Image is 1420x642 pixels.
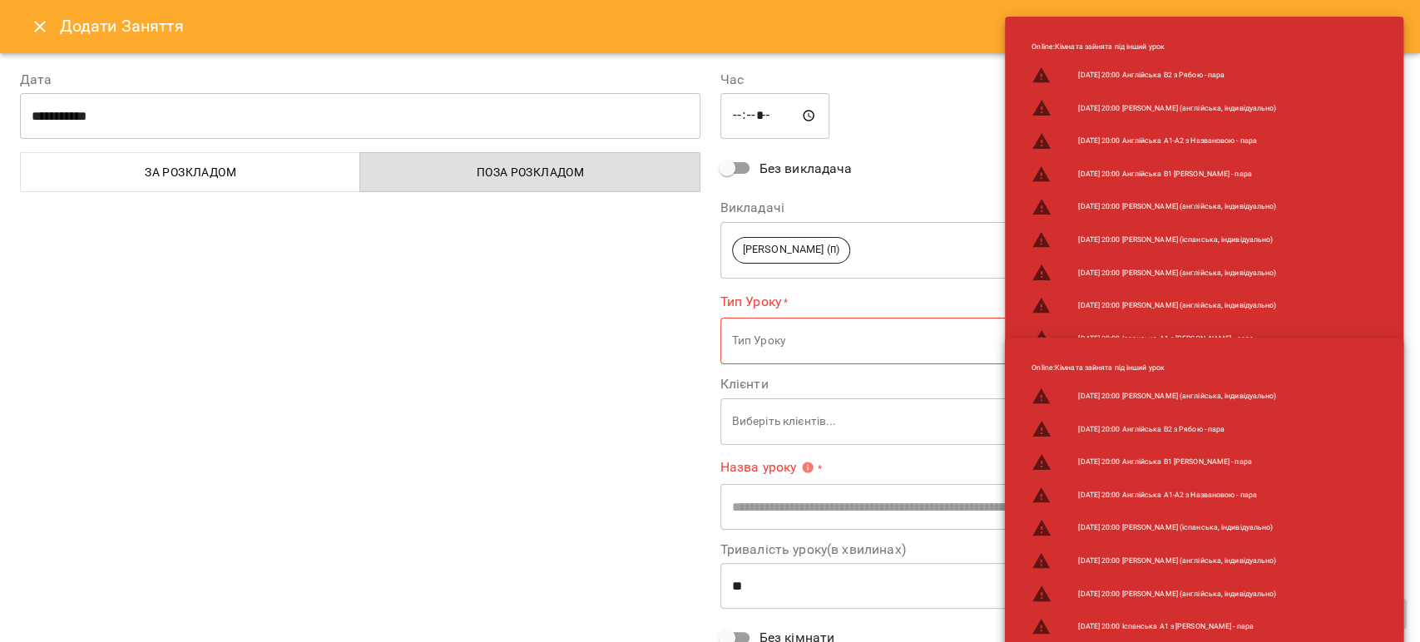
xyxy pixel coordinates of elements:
p: Тип Уроку [732,333,1374,349]
li: [DATE] 20:00 [PERSON_NAME] (іспанська, індивідуально) [1018,511,1343,545]
button: Поза розкладом [359,152,700,192]
li: [DATE] 20:00 Англійська В2 з Рябою - пара [1018,59,1343,92]
label: Викладачі [720,201,1401,215]
span: Без викладача [759,159,853,179]
label: Час [720,73,1401,86]
div: [PERSON_NAME] (п) [720,221,1401,279]
li: [DATE] 20:00 [PERSON_NAME] (англійська, індивідуально) [1018,256,1343,289]
li: [DATE] 20:00 [PERSON_NAME] (англійська, індивідуально) [1018,380,1343,413]
label: Тривалість уроку(в хвилинах) [720,543,1401,556]
li: [DATE] 20:00 Іспанська А1 з [PERSON_NAME] - пара [1018,322,1343,355]
p: Виберіть клієнтів... [732,413,1374,430]
li: [DATE] 20:00 Англійська А1-А2 з Названовою - пара [1018,125,1343,158]
li: [DATE] 20:00 [PERSON_NAME] (іспанська, індивідуально) [1018,224,1343,257]
li: [DATE] 20:00 [PERSON_NAME] (англійська, індивідуально) [1018,91,1343,125]
li: [DATE] 20:00 Англійська А1-А2 з Названовою - пара [1018,479,1343,512]
span: Поза розкладом [370,162,690,182]
svg: Вкажіть назву уроку або виберіть клієнтів [801,461,814,474]
label: Клієнти [720,378,1401,391]
span: За розкладом [31,162,350,182]
li: Online : Кімната зайнята під інший урок [1018,356,1343,380]
li: [DATE] 20:00 [PERSON_NAME] (англійська, індивідуально) [1018,577,1343,610]
li: [DATE] 20:00 Англійська В2 з Рябою - пара [1018,412,1343,446]
div: Виберіть клієнтів... [720,398,1401,445]
label: Тип Уроку [720,292,1401,311]
li: Online : Кімната зайнята під інший урок [1018,35,1343,59]
li: [DATE] 20:00 Англійська В1 [PERSON_NAME] - пара [1018,158,1343,191]
span: Назва уроку [720,461,815,474]
li: [DATE] 20:00 [PERSON_NAME] (англійська, індивідуально) [1018,545,1343,578]
li: [DATE] 20:00 [PERSON_NAME] (англійська, індивідуально) [1018,190,1343,224]
div: Тип Уроку [720,318,1401,365]
h6: Додати Заняття [60,13,1400,39]
li: [DATE] 20:00 [PERSON_NAME] (англійська, індивідуально) [1018,289,1343,323]
button: За розкладом [20,152,360,192]
label: Дата [20,73,700,86]
li: [DATE] 20:00 Англійська В1 [PERSON_NAME] - пара [1018,446,1343,479]
span: [PERSON_NAME] (п) [733,242,850,258]
button: Close [20,7,60,47]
